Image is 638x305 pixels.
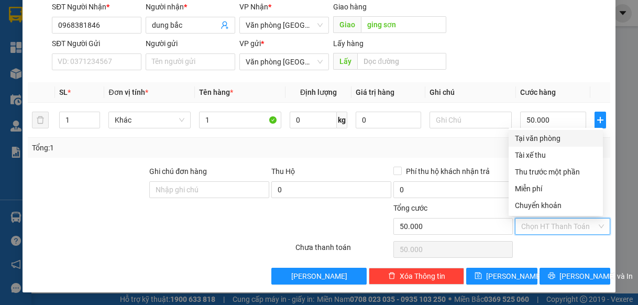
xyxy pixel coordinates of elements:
[369,268,464,285] button: deleteXóa Thông tin
[149,167,207,176] label: Ghi chú đơn hàng
[199,88,233,96] span: Tên hàng
[246,17,323,33] span: Văn phòng Tân Kỳ
[32,112,49,128] button: delete
[520,88,556,96] span: Cước hàng
[32,142,247,154] div: Tổng: 1
[486,270,542,282] span: [PERSON_NAME]
[146,1,235,13] div: Người nhận
[466,268,537,285] button: save[PERSON_NAME]
[30,8,109,95] b: XE GIƯỜNG NẰM CAO CẤP HÙNG THỤC
[515,166,597,178] div: Thu trước một phần
[239,3,268,11] span: VP Nhận
[357,53,446,70] input: Dọc đường
[540,268,611,285] button: printer[PERSON_NAME] và In
[271,167,295,176] span: Thu Hộ
[291,270,347,282] span: [PERSON_NAME]
[595,116,606,124] span: plus
[239,38,329,49] div: VP gửi
[430,112,512,128] input: Ghi Chú
[146,38,235,49] div: Người gửi
[475,272,482,280] span: save
[52,1,141,13] div: SĐT Người Nhận
[271,268,367,285] button: [PERSON_NAME]
[115,112,184,128] span: Khác
[548,272,555,280] span: printer
[333,39,364,48] span: Lấy hàng
[388,272,395,280] span: delete
[246,54,323,70] span: Văn phòng Tân Kỳ
[393,204,427,212] span: Tổng cước
[333,16,361,33] span: Giao
[356,88,394,96] span: Giá trị hàng
[294,242,392,260] div: Chưa thanh toán
[108,88,148,96] span: Đơn vị tính
[199,112,281,128] input: VD: Bàn, Ghế
[52,38,141,49] div: SĐT Người Gửi
[221,21,229,29] span: user-add
[400,270,445,282] span: Xóa Thông tin
[402,166,494,177] span: Phí thu hộ khách nhận trả
[515,200,597,211] div: Chuyển khoản
[361,16,446,33] input: Dọc đường
[595,112,607,128] button: plus
[333,3,367,11] span: Giao hàng
[333,53,357,70] span: Lấy
[515,183,597,194] div: Miễn phí
[356,112,421,128] input: 0
[559,270,633,282] span: [PERSON_NAME] và In
[515,133,597,144] div: Tại văn phòng
[425,82,516,103] th: Ghi chú
[515,149,597,161] div: Tài xế thu
[149,181,269,198] input: Ghi chú đơn hàng
[337,112,347,128] span: kg
[59,88,68,96] span: SL
[300,88,337,96] span: Định lượng
[6,27,25,80] img: logo.jpg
